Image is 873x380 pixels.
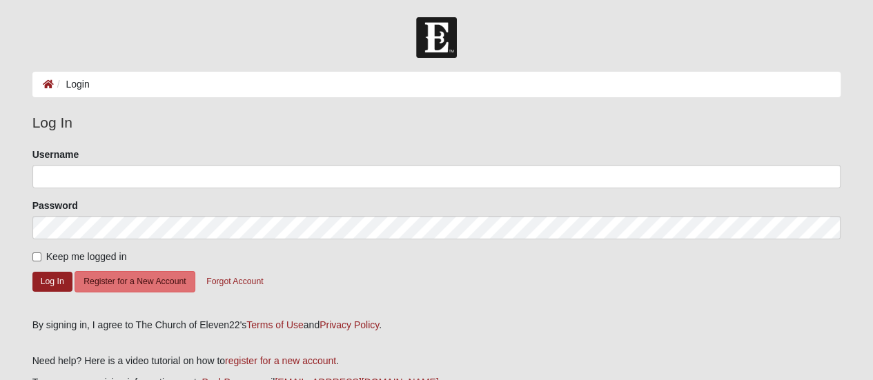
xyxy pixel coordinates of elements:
[46,251,127,262] span: Keep me logged in
[246,319,303,330] a: Terms of Use
[32,199,78,212] label: Password
[320,319,379,330] a: Privacy Policy
[32,318,841,332] div: By signing in, I agree to The Church of Eleven22's and .
[75,271,195,292] button: Register for a New Account
[32,112,841,134] legend: Log In
[32,354,841,368] p: Need help? Here is a video tutorial on how to .
[416,17,457,58] img: Church of Eleven22 Logo
[32,252,41,261] input: Keep me logged in
[197,271,272,292] button: Forgot Account
[32,148,79,161] label: Username
[225,355,336,366] a: register for a new account
[32,272,72,292] button: Log In
[54,77,90,92] li: Login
